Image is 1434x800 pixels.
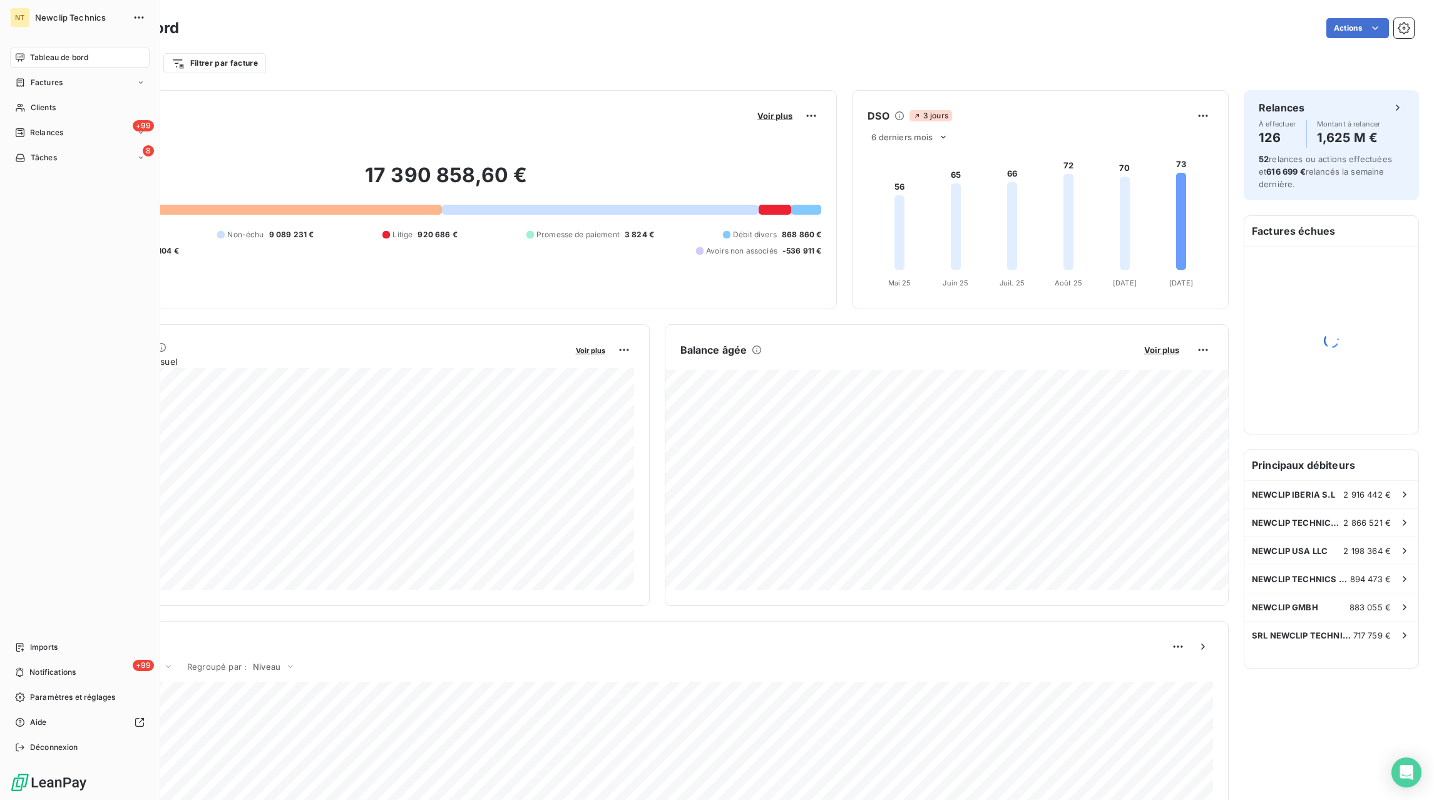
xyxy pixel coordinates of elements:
span: 883 055 € [1349,602,1391,612]
span: À effectuer [1259,120,1296,128]
span: Tableau de bord [30,52,88,63]
span: 6 derniers mois [871,132,933,142]
span: Déconnexion [30,742,78,753]
span: NEWCLIP USA LLC [1252,546,1328,556]
span: Non-échu [227,229,264,240]
span: Tâches [31,152,57,163]
div: NT [10,8,30,28]
span: 3 jours [909,110,952,121]
button: Voir plus [572,344,609,356]
span: Niveau [253,662,280,672]
span: Débit divers [733,229,777,240]
h4: 1,625 M € [1317,128,1381,148]
h6: Balance âgée [680,342,747,357]
h6: Relances [1259,100,1304,115]
h4: 126 [1259,128,1296,148]
button: Voir plus [754,110,796,121]
span: Chiffre d'affaires mensuel [71,355,567,368]
tspan: [DATE] [1113,279,1137,287]
h2: 17 390 858,60 € [71,163,821,200]
h6: DSO [868,108,889,123]
tspan: Mai 25 [888,279,911,287]
span: Voir plus [1144,345,1179,355]
button: Voir plus [1140,344,1183,356]
span: Voir plus [757,111,792,121]
span: 2 866 521 € [1343,518,1391,528]
tspan: Août 25 [1055,279,1082,287]
span: Relances [30,127,63,138]
span: 2 198 364 € [1343,546,1391,556]
span: SRL NEWCLIP TECHNICS [GEOGRAPHIC_DATA] [1252,630,1353,640]
span: relances ou actions effectuées et relancés la semaine dernière. [1259,154,1392,189]
span: NEWCLIP GMBH [1252,602,1318,612]
span: NEWCLIP TECHNICS JAPAN KK [1252,574,1350,584]
span: 3 824 € [625,229,654,240]
div: Open Intercom Messenger [1391,757,1421,787]
span: NEWCLIP IBERIA S.L [1252,490,1335,500]
span: 2 916 442 € [1343,490,1391,500]
span: Clients [31,102,56,113]
span: Litige [392,229,412,240]
span: Montant à relancer [1317,120,1381,128]
tspan: [DATE] [1169,279,1193,287]
span: 894 473 € [1350,574,1391,584]
a: Aide [10,712,150,732]
span: NEWCLIP TECHNICS AUSTRALIA PTY [1252,518,1343,528]
span: Factures [31,77,63,88]
span: 920 686 € [417,229,457,240]
h6: Principaux débiteurs [1244,450,1418,480]
span: Voir plus [576,346,605,355]
span: 616 699 € [1266,167,1305,177]
span: +99 [133,660,154,671]
tspan: Juin 25 [943,279,969,287]
h6: Factures échues [1244,216,1418,246]
img: Logo LeanPay [10,772,88,792]
span: +99 [133,120,154,131]
span: Regroupé par : [187,662,247,672]
span: Avoirs non associés [706,245,777,257]
span: 9 089 231 € [269,229,314,240]
span: Newclip Technics [35,13,125,23]
span: 8 [143,145,154,156]
span: 868 860 € [782,229,821,240]
span: 52 [1259,154,1269,164]
span: Paramètres et réglages [30,692,115,703]
button: Actions [1326,18,1389,38]
button: Filtrer par facture [163,53,266,73]
tspan: Juil. 25 [1000,279,1025,287]
span: Notifications [29,667,76,678]
span: 717 759 € [1353,630,1391,640]
span: Promesse de paiement [536,229,620,240]
span: Imports [30,642,58,653]
span: -536 911 € [782,245,822,257]
span: Aide [30,717,47,728]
